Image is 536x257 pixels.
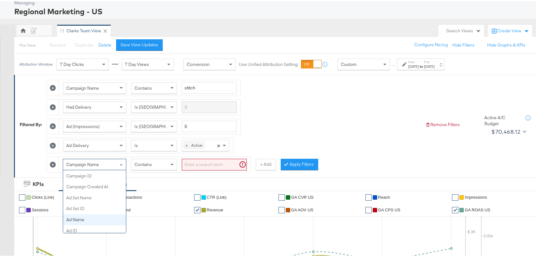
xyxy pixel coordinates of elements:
[465,206,490,211] span: GA ROAS US
[497,27,529,33] div: Create View
[256,157,276,169] button: + Add
[32,194,54,198] span: Clicks (Link)
[424,59,435,63] label: End:
[465,194,487,198] span: Impressions
[182,157,247,169] input: Enter a search term
[67,27,101,33] div: Clarks Team View
[63,202,126,213] div: Ad Set ID
[66,160,99,166] span: Campaign Name
[116,38,163,49] button: Save View Updates
[134,84,152,90] span: Contains
[134,122,183,128] span: Is [GEOGRAPHIC_DATA]
[491,126,520,135] div: $70,468.12
[134,160,152,166] span: Contains
[184,141,190,147] span: ×
[424,63,435,68] div: [DATE]
[98,41,111,47] button: Delete
[182,100,237,112] input: Enter a search term
[182,81,237,93] input: Enter a search term
[291,206,313,211] span: GA AOV US
[32,206,49,211] span: Sessions
[487,41,526,47] button: Hide Graphs & KPIs
[66,84,99,90] span: Campaign Name
[378,206,400,211] span: GA CPS US
[484,113,519,125] div: Active A/C Budget
[489,125,527,136] button: $70,468.12
[63,224,126,235] div: Ad ID
[182,119,237,131] input: Enter a number
[452,41,474,47] button: Hide Filters
[365,193,372,199] a: ✔
[19,193,25,199] a: ✔
[125,60,149,66] span: 7 Day Views
[119,194,142,198] span: Transactions
[446,27,481,33] div: Search Views
[410,38,452,49] button: Configure Pacing
[390,63,396,65] span: ↑
[365,206,372,212] a: ✔
[239,60,298,66] label: Use Unified Attribution Setting:
[194,193,200,199] a: ✔
[66,122,100,128] span: Ad (Impressions)
[30,28,36,34] div: SB
[452,193,458,199] a: ✔
[75,41,94,47] span: Duplicate
[419,63,424,67] strong: to
[63,213,126,224] div: Ad Name
[14,5,533,16] div: Regional Marketing - US
[19,61,53,65] div: Attribution Window:
[49,41,66,47] span: Rename
[19,42,36,47] div: This View:
[66,103,91,109] span: Had Delivery
[378,194,390,198] span: Reach
[425,120,460,126] button: Remove Filters
[20,120,42,126] div: Filtered By:
[19,206,25,212] a: ✔
[278,206,285,212] a: ✔
[187,60,210,66] span: Conversion
[60,60,84,66] span: 7 Day Clicks
[452,206,458,212] a: ✔
[291,194,314,198] span: GA CVR US
[33,179,44,187] div: KPIs
[216,139,221,150] span: Clear all
[60,28,64,31] div: Drag to reorder tab
[190,141,204,147] span: Active
[281,157,318,169] button: Apply Filters
[66,141,89,147] span: Ad Delivery
[408,63,419,68] div: [DATE]
[63,191,126,202] div: Ad Set Name
[121,41,158,47] div: Save View Updates
[341,60,356,66] span: Custom
[408,59,419,63] label: Start:
[217,141,220,147] span: ×
[207,206,223,211] span: Revenue
[134,103,183,109] span: Is [GEOGRAPHIC_DATA]
[134,141,138,147] span: Is
[63,180,126,191] div: Campaign Created At
[63,169,126,180] div: Campaign ID
[278,193,285,199] a: ✔
[207,194,227,198] span: CTR (Link)
[194,206,200,212] a: ✔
